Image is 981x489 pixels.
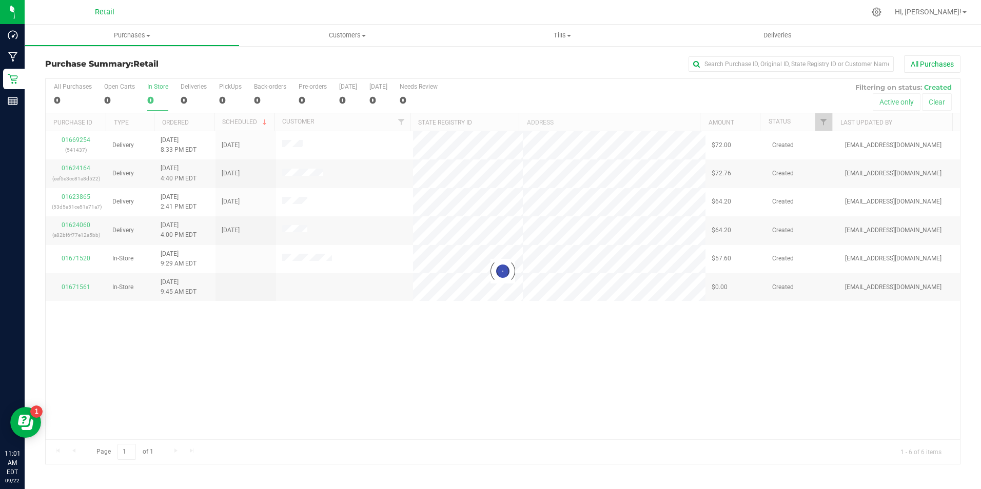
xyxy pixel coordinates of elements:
iframe: Resource center [10,407,41,438]
button: All Purchases [904,55,960,73]
span: Deliveries [750,31,806,40]
a: Customers [240,25,455,46]
span: Tills [456,31,670,40]
iframe: Resource center unread badge [30,405,43,418]
div: Manage settings [870,7,883,17]
input: Search Purchase ID, Original ID, State Registry ID or Customer Name... [689,56,894,72]
inline-svg: Dashboard [8,30,18,40]
inline-svg: Retail [8,74,18,84]
inline-svg: Manufacturing [8,52,18,62]
inline-svg: Reports [8,96,18,106]
a: Purchases [25,25,240,46]
a: Deliveries [670,25,885,46]
span: Retail [133,59,159,69]
h3: Purchase Summary: [45,59,350,69]
span: Retail [95,8,114,16]
a: Tills [455,25,670,46]
p: 09/22 [5,477,20,484]
p: 11:01 AM EDT [5,449,20,477]
span: Hi, [PERSON_NAME]! [895,8,962,16]
span: Customers [240,31,455,40]
span: Purchases [25,31,239,40]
